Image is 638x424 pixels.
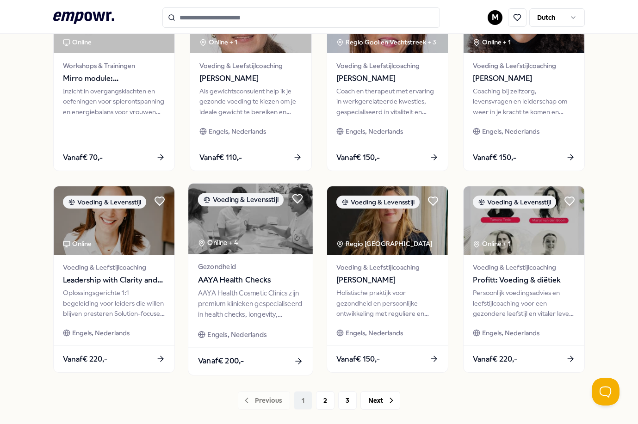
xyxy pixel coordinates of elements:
[346,126,403,136] span: Engels, Nederlands
[488,10,502,25] button: M
[188,183,313,375] a: package imageVoeding & LevensstijlOnline + 4GezondheidAAYA Health ChecksAAYA Health Cosmetic Clin...
[473,152,516,164] span: Vanaf € 150,-
[199,152,242,164] span: Vanaf € 110,-
[592,378,619,406] iframe: Help Scout Beacon - Open
[199,61,302,71] span: Voeding & Leefstijlcoaching
[336,353,380,365] span: Vanaf € 150,-
[464,186,584,255] img: package image
[336,61,439,71] span: Voeding & Leefstijlcoaching
[336,152,380,164] span: Vanaf € 150,-
[198,193,284,207] div: Voeding & Levensstijl
[336,274,439,286] span: [PERSON_NAME]
[473,61,575,71] span: Voeding & Leefstijlcoaching
[316,391,334,410] button: 2
[482,126,539,136] span: Engels, Nederlands
[473,73,575,85] span: [PERSON_NAME]
[473,239,511,249] div: Online + 1
[327,186,448,373] a: package imageVoeding & LevensstijlRegio [GEOGRAPHIC_DATA] Voeding & Leefstijlcoaching[PERSON_NAME...
[198,238,238,248] div: Online + 4
[336,86,439,117] div: Coach en therapeut met ervaring in werkgerelateerde kwesties, gespecialiseerd in vitaliteit en vo...
[199,86,302,117] div: Als gewichtsconsulent help ik je gezonde voeding te kiezen om je ideale gewicht te bereiken en be...
[63,86,165,117] div: Inzicht in overgangsklachten en oefeningen voor spierontspanning en energiebalans voor vrouwen ti...
[198,288,304,320] div: AAYA Health Cosmetic Clinics zijn premium klinieken gespecialiseerd in health checks, longevity, ...
[198,274,304,286] span: AAYA Health Checks
[63,37,92,47] div: Online
[53,186,175,373] a: package imageVoeding & LevensstijlOnlineVoeding & LeefstijlcoachingLeadership with Clarity and En...
[63,239,92,249] div: Online
[199,73,302,85] span: [PERSON_NAME]
[199,37,237,47] div: Online + 1
[336,239,434,249] div: Regio [GEOGRAPHIC_DATA]
[473,353,517,365] span: Vanaf € 220,-
[346,328,403,338] span: Engels, Nederlands
[327,186,448,255] img: package image
[63,152,103,164] span: Vanaf € 70,-
[473,288,575,319] div: Persoonlijk voedingsadvies en leefstijlcoaching voor een gezondere leefstijl en vitaler leven bij...
[473,262,575,272] span: Voeding & Leefstijlcoaching
[473,274,575,286] span: Profitt: Voeding & diëtiek
[63,288,165,319] div: Oplossingsgerichte 1:1 begeleiding voor leiders die willen blijven presteren Solution-focused 1:1...
[198,262,304,272] span: Gezondheid
[198,355,244,367] span: Vanaf € 200,-
[207,329,266,340] span: Engels, Nederlands
[473,196,556,209] div: Voeding & Levensstijl
[209,126,266,136] span: Engels, Nederlands
[336,196,420,209] div: Voeding & Levensstijl
[482,328,539,338] span: Engels, Nederlands
[360,391,400,410] button: Next
[473,37,511,47] div: Online + 1
[63,353,107,365] span: Vanaf € 220,-
[63,73,165,85] span: Mirro module: Overgangsklachten
[188,184,313,254] img: package image
[63,274,165,286] span: Leadership with Clarity and Energy
[72,328,130,338] span: Engels, Nederlands
[63,196,146,209] div: Voeding & Levensstijl
[162,7,440,28] input: Search for products, categories or subcategories
[336,288,439,319] div: Holistische praktijk voor gezondheid en persoonlijke ontwikkeling met reguliere en alternatieve g...
[336,262,439,272] span: Voeding & Leefstijlcoaching
[338,391,357,410] button: 3
[63,262,165,272] span: Voeding & Leefstijlcoaching
[336,73,439,85] span: [PERSON_NAME]
[54,186,174,255] img: package image
[336,37,436,47] div: Regio Gooi en Vechtstreek + 3
[63,61,165,71] span: Workshops & Trainingen
[463,186,585,373] a: package imageVoeding & LevensstijlOnline + 1Voeding & LeefstijlcoachingProfitt: Voeding & diëtiek...
[473,86,575,117] div: Coaching bij zelfzorg, levensvragen en leiderschap om weer in je kracht te komen en richting te v...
